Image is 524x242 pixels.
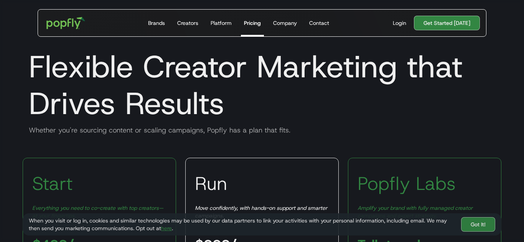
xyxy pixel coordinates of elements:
[148,19,165,27] div: Brands
[41,11,91,34] a: home
[414,16,480,30] a: Get Started [DATE]
[29,217,455,232] div: When you visit or log in, cookies and similar technologies may be used by our data partners to li...
[273,19,297,27] div: Company
[145,10,168,36] a: Brands
[161,225,172,232] a: here
[23,126,501,135] div: Whether you're sourcing content or scaling campaigns, Popfly has a plan that fits.
[270,10,300,36] a: Company
[195,172,227,195] h3: Run
[241,10,264,36] a: Pricing
[177,19,198,27] div: Creators
[461,217,495,232] a: Got It!
[211,19,232,27] div: Platform
[32,204,163,219] em: Everything you need to co-create with top creators—at your fingertips.
[393,19,406,27] div: Login
[208,10,235,36] a: Platform
[390,19,409,27] a: Login
[195,204,327,219] em: Move confidently, with hands-on support and smarter campaigns.
[309,19,329,27] div: Contact
[32,172,73,195] h3: Start
[174,10,201,36] a: Creators
[306,10,332,36] a: Contact
[23,48,501,122] h1: Flexible Creator Marketing that Drives Results
[244,19,261,27] div: Pricing
[358,204,473,219] em: Amplify your brand with fully managed creator campaigns and expert strategy.
[358,172,456,195] h3: Popfly Labs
